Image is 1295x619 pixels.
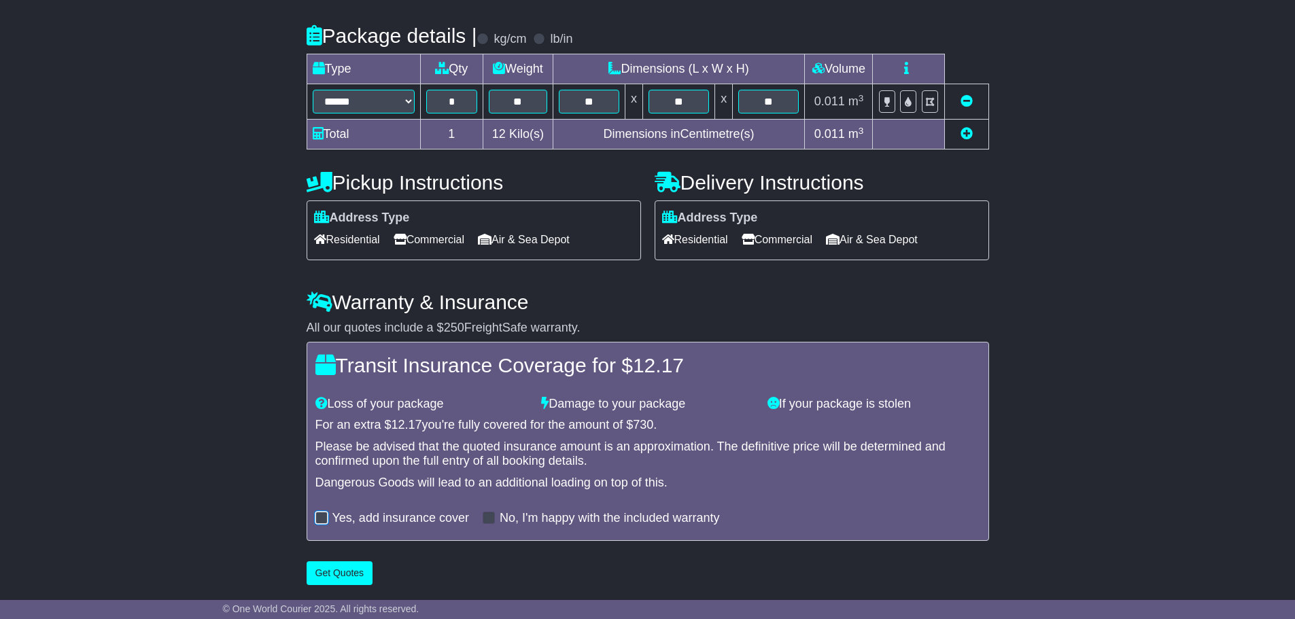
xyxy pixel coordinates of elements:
label: kg/cm [494,32,526,47]
td: 1 [420,120,483,149]
label: No, I'm happy with the included warranty [500,511,720,526]
span: 0.011 [814,127,845,141]
sup: 3 [859,93,864,103]
div: If your package is stolen [761,397,987,412]
td: x [715,84,733,120]
td: x [625,84,642,120]
span: Air & Sea Depot [826,229,918,250]
span: 0.011 [814,94,845,108]
label: lb/in [550,32,572,47]
sup: 3 [859,126,864,136]
h4: Delivery Instructions [655,171,989,194]
span: © One World Courier 2025. All rights reserved. [223,603,419,614]
h4: Transit Insurance Coverage for $ [315,354,980,376]
span: 250 [444,321,464,334]
span: 12.17 [392,418,422,431]
span: Commercial [394,229,464,250]
div: For an extra $ you're fully covered for the amount of $ . [315,418,980,433]
a: Add new item [961,127,973,141]
a: Remove this item [961,94,973,108]
td: Qty [420,54,483,84]
span: Residential [314,229,380,250]
label: Yes, add insurance cover [332,511,469,526]
td: Kilo(s) [483,120,553,149]
span: Residential [662,229,728,250]
h4: Warranty & Insurance [307,291,989,313]
span: m [848,127,864,141]
span: 12.17 [633,354,684,376]
div: Damage to your package [534,397,761,412]
span: Air & Sea Depot [478,229,570,250]
td: Dimensions in Centimetre(s) [553,120,805,149]
h4: Pickup Instructions [307,171,641,194]
span: m [848,94,864,108]
td: Total [307,120,420,149]
button: Get Quotes [307,561,373,585]
div: Dangerous Goods will lead to an additional loading on top of this. [315,476,980,491]
span: 730 [633,418,653,431]
h4: Package details | [307,24,477,47]
div: Please be advised that the quoted insurance amount is an approximation. The definitive price will... [315,440,980,469]
td: Volume [805,54,873,84]
td: Dimensions (L x W x H) [553,54,805,84]
div: Loss of your package [309,397,535,412]
div: All our quotes include a $ FreightSafe warranty. [307,321,989,336]
label: Address Type [314,211,410,226]
span: 12 [492,127,506,141]
td: Type [307,54,420,84]
span: Commercial [742,229,812,250]
td: Weight [483,54,553,84]
label: Address Type [662,211,758,226]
